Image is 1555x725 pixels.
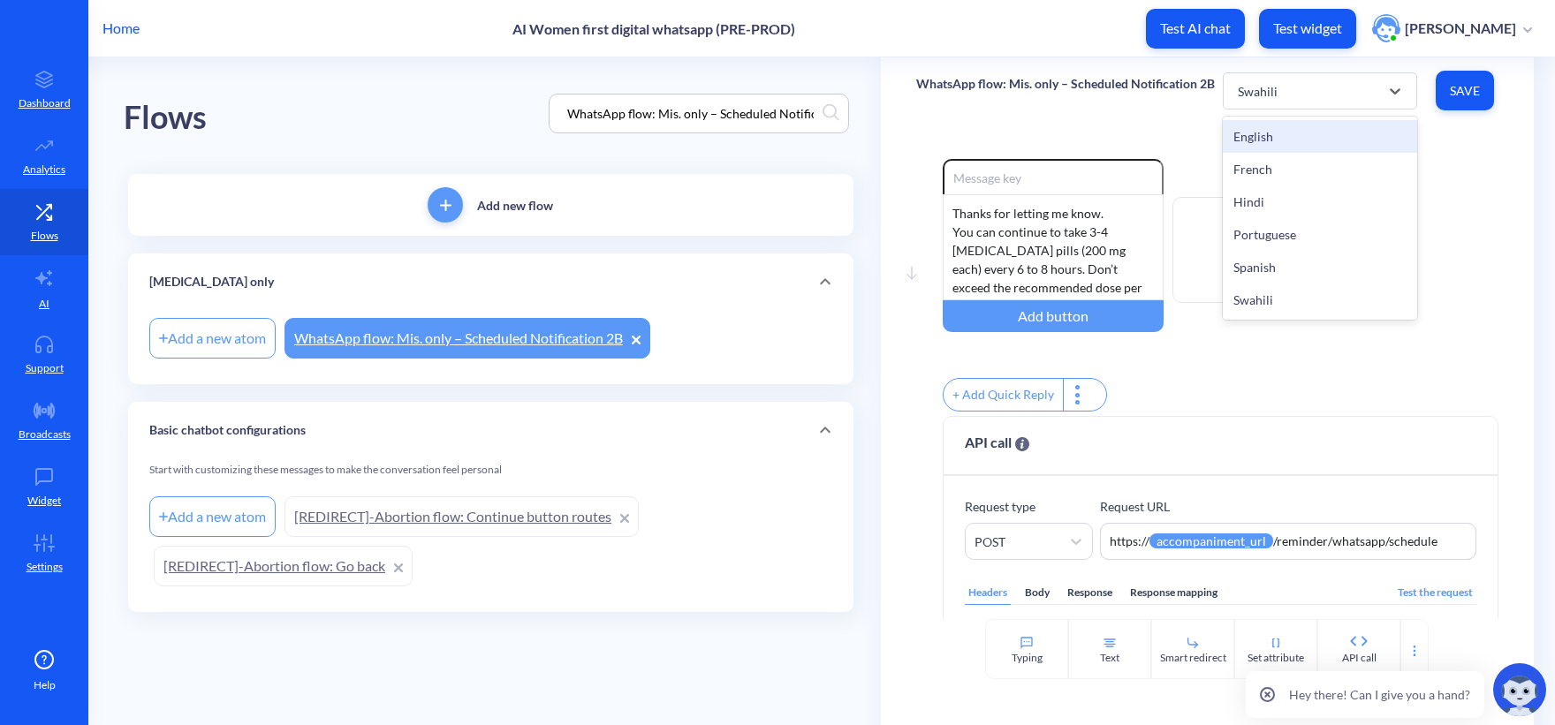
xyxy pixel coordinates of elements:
p: Broadcasts [19,427,71,442]
p: Hey there! Can I give you a hand? [1289,685,1470,704]
div: Hindi [1223,185,1417,218]
div: Typing [1012,650,1043,666]
button: Save [1436,71,1494,110]
div: Start with customizing these messages to make the conversation feel personal [149,462,832,492]
p: WhatsApp flow: Mis. only – Scheduled Notification 2B [916,75,1215,93]
p: Basic chatbot configurations [149,421,306,440]
input: Message key [943,159,1164,194]
a: [REDIRECT]-Abortion flow: Go back [154,546,413,586]
p: Test widget [1273,19,1342,37]
div: POST [975,532,1005,551]
button: user photo[PERSON_NAME] [1363,12,1541,44]
a: WhatsApp flow: Mis. only – Scheduled Notification 2B [284,318,650,359]
div: Add a new atom [149,318,276,359]
p: Settings [27,559,63,575]
div: Set attribute [1248,650,1304,666]
div: Text [1100,650,1119,666]
p: Analytics [23,162,65,177]
p: Add new flow [477,196,553,215]
div: Swahili [1238,81,1278,100]
span: API call [965,432,1029,453]
p: Request URL [1100,497,1476,516]
p: Test AI chat [1160,19,1231,37]
div: Swahili [1223,283,1417,316]
div: Response mapping [1126,581,1221,605]
div: Thanks for letting me know. ⁠You can continue to take 3-4 [MEDICAL_DATA] pills (200 mg each) ever... [943,194,1164,300]
p: Support [26,360,64,376]
div: Spanish [1223,251,1417,283]
img: user photo [1372,14,1400,42]
div: Body [1021,581,1053,605]
div: Add a new atom [149,496,276,537]
span: Save [1450,82,1480,100]
div: French [1223,153,1417,185]
textarea: https://{{accompaniment_url}}/reminder/whatsapp/schedule [1100,523,1476,560]
p: AI [39,296,49,312]
div: API call [1342,650,1377,666]
button: Test widget [1259,9,1356,49]
p: [MEDICAL_DATA] only [149,273,274,291]
div: English [1223,120,1417,153]
div: Headers [965,581,1011,605]
span: Help [34,677,56,693]
p: [PERSON_NAME] [1405,19,1516,38]
button: Test AI chat [1146,9,1245,49]
p: Widget [27,493,61,509]
div: + Add Quick Reply [944,379,1063,411]
div: Smart redirect [1160,650,1226,666]
a: [REDIRECT]-Abortion flow: Continue button routes [284,496,639,537]
div: Add button [943,300,1164,332]
img: copilot-icon.svg [1493,663,1546,716]
button: add [428,187,463,223]
p: Dashboard [19,95,71,111]
p: Request type [965,497,1093,516]
p: AI Women first digital whatsapp (PRE-PROD) [512,20,795,37]
div: Portuguese [1223,218,1417,251]
div: Test the request [1394,581,1476,605]
input: Search [558,103,823,124]
p: Flows [31,228,58,244]
div: Basic chatbot configurations [128,402,853,458]
p: Home [102,18,140,39]
div: Flows [124,93,207,143]
div: Response [1064,581,1116,605]
div: [MEDICAL_DATA] only [128,253,853,310]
